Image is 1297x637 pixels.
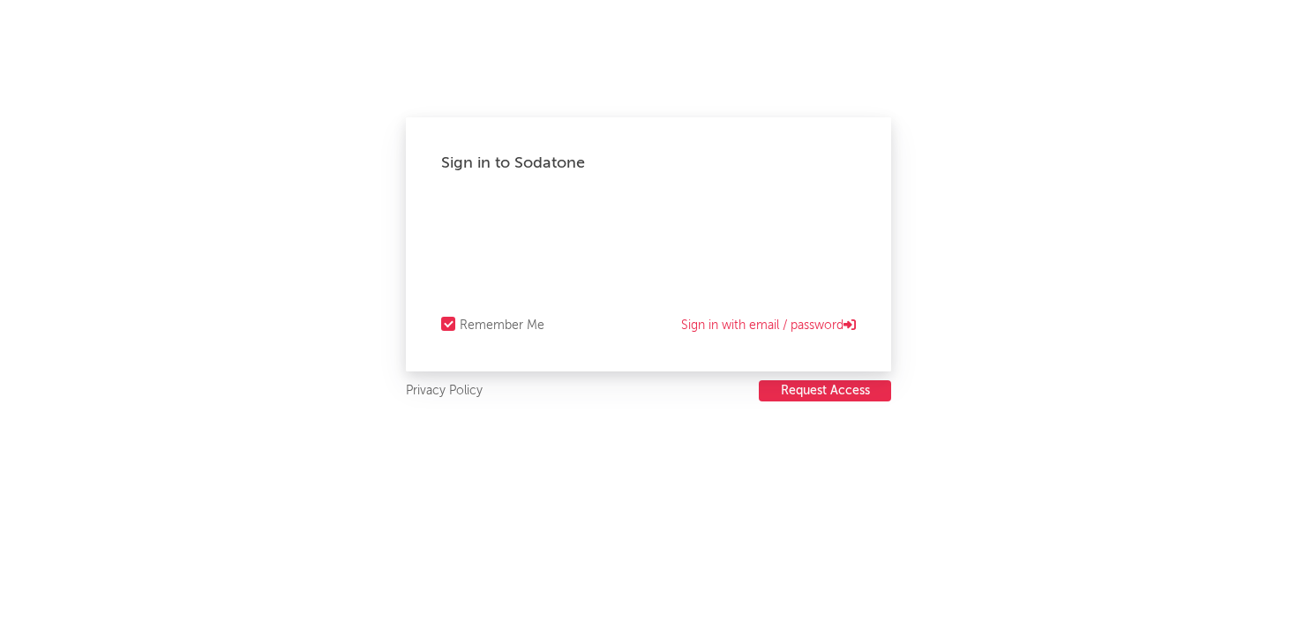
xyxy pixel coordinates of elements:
a: Sign in with email / password [681,315,856,336]
a: Request Access [759,380,891,402]
a: Privacy Policy [406,380,483,402]
div: Sign in to Sodatone [441,153,856,174]
button: Request Access [759,380,891,401]
div: Remember Me [460,315,544,336]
